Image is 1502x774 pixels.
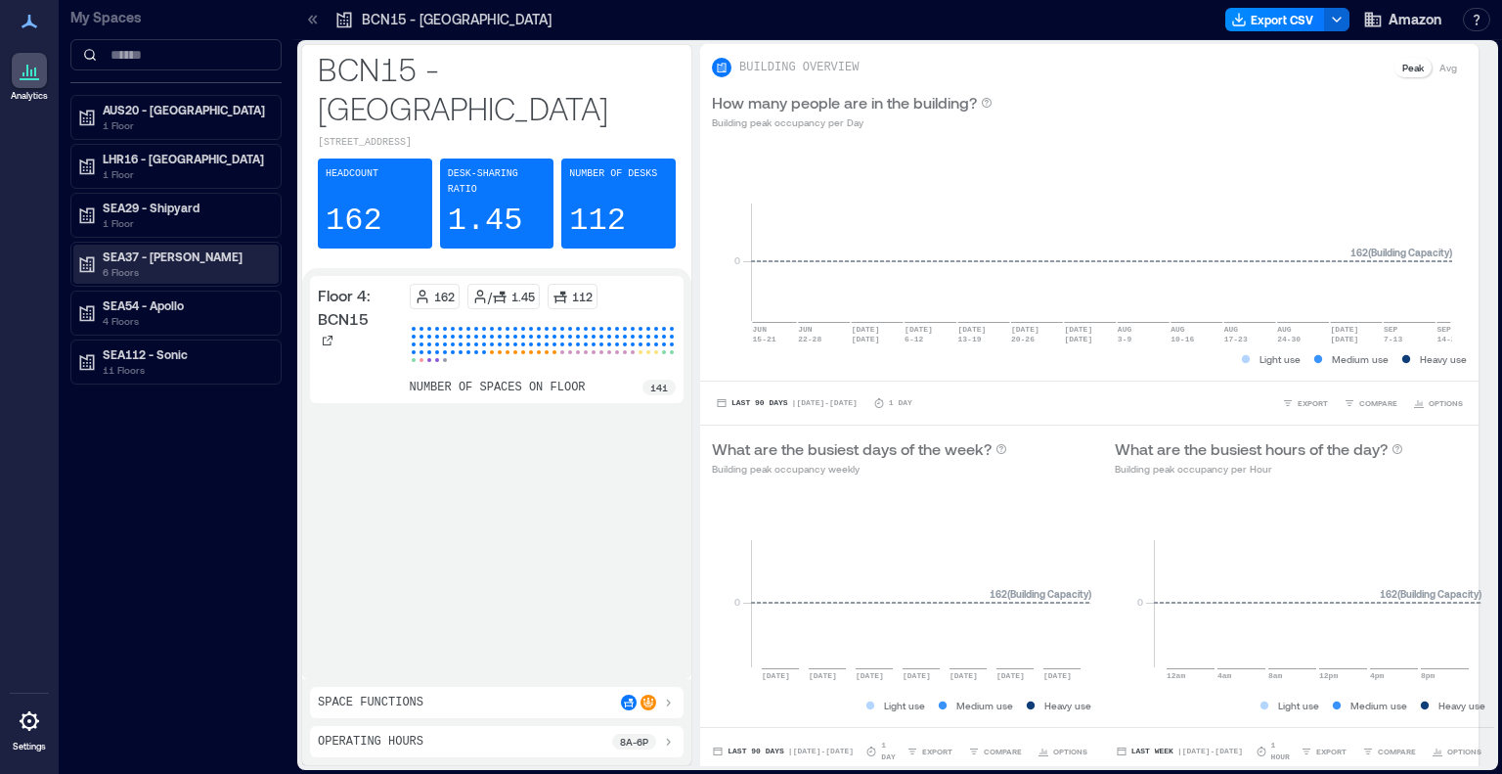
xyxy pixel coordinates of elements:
p: Number of Desks [569,166,657,182]
p: Heavy use [1044,698,1091,713]
span: OPTIONS [1053,746,1087,757]
p: SEA29 - Shipyard [103,200,267,215]
button: Last 90 Days |[DATE]-[DATE] [712,742,854,761]
button: EXPORT [1278,393,1332,413]
text: JUN [798,325,813,334]
p: Heavy use [1438,698,1485,713]
p: number of spaces on floor [410,380,586,395]
p: / [488,289,492,304]
text: [DATE] [903,671,931,680]
p: BCN15 - [GEOGRAPHIC_DATA] [362,10,552,29]
a: Settings [6,698,53,758]
p: 112 [572,289,593,304]
p: Medium use [1332,351,1389,367]
p: 1 Floor [103,215,267,231]
text: [DATE] [809,671,837,680]
p: Building peak occupancy per Hour [1115,461,1403,477]
span: Amazon [1389,10,1441,29]
text: 10-16 [1171,335,1194,343]
span: EXPORT [1298,397,1328,409]
text: [DATE] [1331,325,1359,334]
text: 24-30 [1277,335,1301,343]
p: 162 [434,289,455,304]
p: 1 Day [889,397,912,409]
p: 1 Hour [1271,740,1297,763]
text: SEP [1436,325,1451,334]
p: Desk-sharing ratio [448,166,547,198]
text: 12pm [1319,671,1338,680]
text: [DATE] [1064,335,1092,343]
span: OPTIONS [1429,397,1463,409]
p: 11 Floors [103,362,267,378]
text: [DATE] [1331,335,1359,343]
p: Heavy use [1420,351,1467,367]
p: Floor 4: BCN15 [318,284,402,331]
text: [DATE] [905,325,933,334]
span: EXPORT [922,746,952,757]
text: 4pm [1370,671,1385,680]
p: 1 Floor [103,166,267,182]
p: AUS20 - [GEOGRAPHIC_DATA] [103,102,267,117]
p: Light use [884,698,925,713]
text: 13-19 [958,335,982,343]
button: COMPARE [1340,393,1401,413]
p: BUILDING OVERVIEW [739,60,859,75]
text: 12am [1167,671,1185,680]
p: SEA54 - Apollo [103,297,267,313]
text: AUG [1277,325,1292,334]
p: 1 Day [881,740,903,763]
span: COMPARE [984,746,1022,757]
text: SEP [1384,325,1398,334]
button: Last 90 Days |[DATE]-[DATE] [712,393,861,413]
p: 1.45 [511,289,535,304]
p: Medium use [1350,698,1407,713]
tspan: 0 [734,596,740,608]
text: [DATE] [1064,325,1092,334]
text: [DATE] [856,671,884,680]
text: 17-23 [1224,335,1248,343]
span: OPTIONS [1447,746,1481,757]
p: How many people are in the building? [712,91,977,114]
p: My Spaces [70,8,282,27]
p: Building peak occupancy weekly [712,461,1007,477]
button: EXPORT [1297,742,1350,761]
p: Operating Hours [318,734,423,750]
p: 6 Floors [103,264,267,280]
button: OPTIONS [1034,742,1091,761]
p: Space Functions [318,695,423,710]
text: [DATE] [1011,325,1039,334]
p: 8a - 6p [620,734,648,750]
text: 6-12 [905,335,923,343]
text: AUG [1118,325,1132,334]
text: [DATE] [996,671,1025,680]
button: Amazon [1357,4,1447,35]
text: 14-20 [1436,335,1460,343]
button: OPTIONS [1428,742,1485,761]
p: What are the busiest hours of the day? [1115,437,1388,461]
text: [DATE] [950,671,978,680]
button: EXPORT [903,742,956,761]
p: Settings [13,741,46,752]
p: Peak [1402,60,1424,75]
text: 4am [1217,671,1232,680]
p: 141 [650,380,668,395]
span: COMPARE [1378,746,1416,757]
button: COMPARE [1358,742,1420,761]
text: 8pm [1421,671,1436,680]
text: [DATE] [852,325,880,334]
p: BCN15 - [GEOGRAPHIC_DATA] [318,49,676,127]
button: OPTIONS [1409,393,1467,413]
p: Headcount [326,166,378,182]
span: COMPARE [1359,397,1397,409]
p: 1 Floor [103,117,267,133]
text: [DATE] [762,671,790,680]
button: COMPARE [964,742,1026,761]
p: 112 [569,202,626,241]
text: 3-9 [1118,335,1132,343]
p: Light use [1278,698,1319,713]
p: Avg [1439,60,1457,75]
a: Analytics [5,47,54,108]
text: 7-13 [1384,335,1402,343]
text: AUG [1171,325,1185,334]
span: EXPORT [1316,746,1347,757]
